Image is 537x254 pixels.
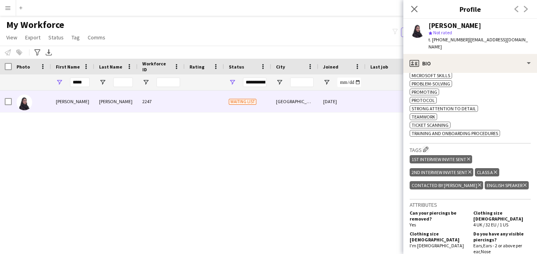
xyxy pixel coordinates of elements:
[70,78,90,87] input: First Name Filter Input
[403,54,537,73] div: Bio
[51,91,94,112] div: [PERSON_NAME]
[229,99,256,105] span: Waiting list
[6,34,17,41] span: View
[428,22,481,29] div: [PERSON_NAME]
[323,79,330,86] button: Open Filter Menu
[156,78,180,87] input: Workforce ID Filter Input
[410,222,416,228] span: Yes
[25,34,40,41] span: Export
[412,130,498,136] span: Training and onboarding procedures
[318,91,366,112] div: [DATE]
[142,79,149,86] button: Open Filter Menu
[428,37,528,50] span: | [EMAIL_ADDRESS][DOMAIN_NAME]
[412,81,450,87] span: problem-solving
[473,243,483,248] span: Ears ,
[138,91,185,112] div: 2247
[56,64,80,70] span: First Name
[412,97,435,103] span: Protocol
[473,222,508,228] span: 4 UK / 32 EU / 1 US
[323,64,338,70] span: Joined
[56,79,63,86] button: Open Filter Menu
[290,78,314,87] input: City Filter Input
[45,32,67,43] a: Status
[410,181,483,189] div: Contacted by [PERSON_NAME]
[189,64,204,70] span: Rating
[48,34,64,41] span: Status
[412,114,435,120] span: Teamwork
[410,201,531,208] h3: Attributes
[337,78,361,87] input: Joined Filter Input
[401,28,440,37] button: Everyone2,362
[412,106,476,111] span: Strong attention to detail
[94,91,138,112] div: [PERSON_NAME]
[88,34,105,41] span: Comms
[370,64,388,70] span: Last job
[410,243,464,248] span: I'm [DEMOGRAPHIC_DATA]
[6,19,64,31] span: My Workforce
[433,30,452,35] span: Not rated
[229,79,236,86] button: Open Filter Menu
[229,64,244,70] span: Status
[142,61,171,72] span: Workforce ID
[99,79,106,86] button: Open Filter Menu
[473,210,531,222] h5: Clothing size [DEMOGRAPHIC_DATA]
[276,79,283,86] button: Open Filter Menu
[113,78,133,87] input: Last Name Filter Input
[17,64,30,70] span: Photo
[412,72,450,78] span: Microsoft skills
[412,89,437,95] span: Promoting
[44,48,53,57] app-action-btn: Export XLSX
[276,64,285,70] span: City
[485,181,528,189] div: English Speaker
[410,231,467,243] h5: Clothing size [DEMOGRAPHIC_DATA]
[410,145,531,154] h3: Tags
[271,91,318,112] div: [GEOGRAPHIC_DATA]
[3,32,20,43] a: View
[72,34,80,41] span: Tag
[68,32,83,43] a: Tag
[410,168,473,176] div: 2nd interview invite sent
[22,32,44,43] a: Export
[403,4,537,14] h3: Profile
[99,64,122,70] span: Last Name
[85,32,109,43] a: Comms
[17,95,32,110] img: Anusha Sohail
[410,210,467,222] h5: Can your piercings be removed?
[428,37,469,43] span: t. [PHONE_NUMBER]
[475,168,499,176] div: Class A
[33,48,42,57] app-action-btn: Advanced filters
[473,231,531,243] h5: Do you have any visible piercings?
[412,122,449,128] span: Ticket scanning
[410,155,472,163] div: 1st interview invite sent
